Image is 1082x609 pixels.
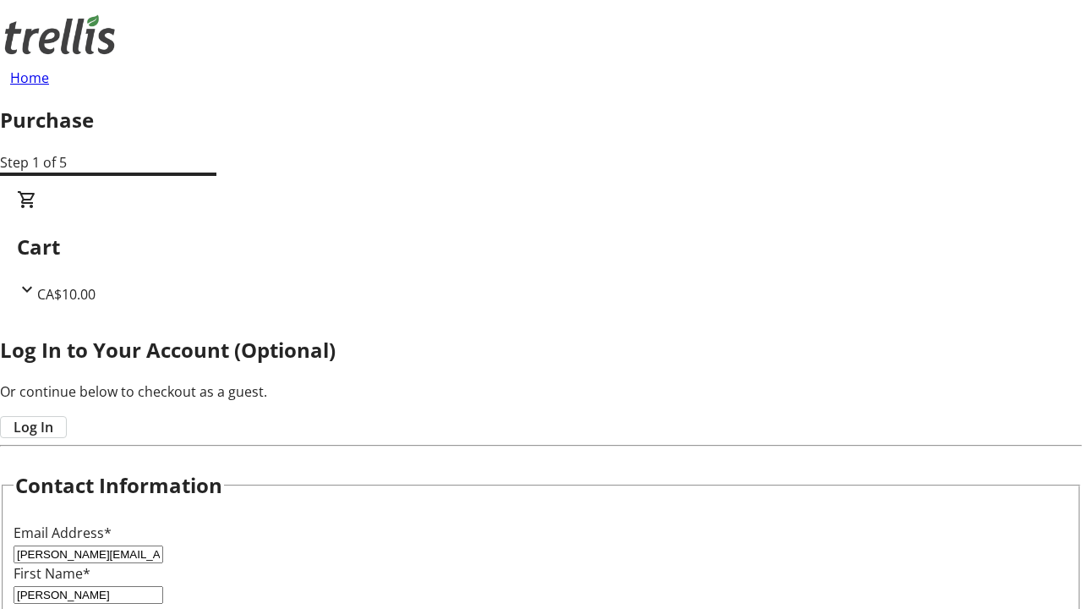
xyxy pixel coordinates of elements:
div: CartCA$10.00 [17,189,1065,304]
label: First Name* [14,564,90,583]
h2: Contact Information [15,470,222,501]
h2: Cart [17,232,1065,262]
span: CA$10.00 [37,285,96,304]
label: Email Address* [14,524,112,542]
span: Log In [14,417,53,437]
